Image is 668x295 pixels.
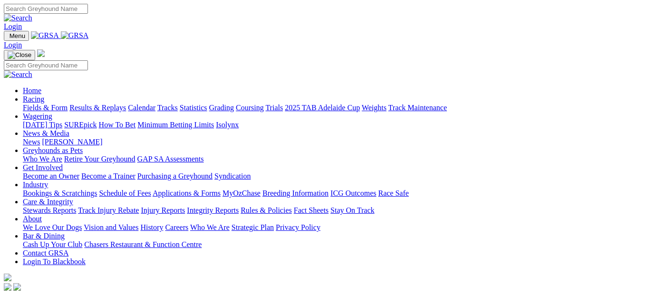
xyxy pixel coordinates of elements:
[23,206,76,214] a: Stewards Reports
[23,155,664,163] div: Greyhounds as Pets
[241,206,292,214] a: Rules & Policies
[84,223,138,231] a: Vision and Values
[262,189,329,197] a: Breeding Information
[4,60,88,70] input: Search
[99,121,136,129] a: How To Bet
[99,189,151,197] a: Schedule of Fees
[23,104,664,112] div: Racing
[4,31,29,41] button: Toggle navigation
[81,172,136,180] a: Become a Trainer
[23,86,41,95] a: Home
[23,95,44,103] a: Racing
[23,223,82,231] a: We Love Our Dogs
[64,121,97,129] a: SUREpick
[23,189,97,197] a: Bookings & Scratchings
[23,112,52,120] a: Wagering
[23,240,664,249] div: Bar & Dining
[4,70,32,79] img: Search
[31,31,59,40] img: GRSA
[23,249,68,257] a: Contact GRSA
[4,283,11,291] img: facebook.svg
[141,206,185,214] a: Injury Reports
[23,215,42,223] a: About
[64,155,136,163] a: Retire Your Greyhound
[23,198,73,206] a: Care & Integrity
[8,51,31,59] img: Close
[23,104,68,112] a: Fields & Form
[378,189,408,197] a: Race Safe
[265,104,283,112] a: Trials
[137,155,204,163] a: GAP SA Assessments
[4,41,22,49] a: Login
[330,206,374,214] a: Stay On Track
[157,104,178,112] a: Tracks
[180,104,207,112] a: Statistics
[214,172,251,180] a: Syndication
[4,274,11,281] img: logo-grsa-white.png
[190,223,230,231] a: Who We Are
[23,172,79,180] a: Become an Owner
[165,223,188,231] a: Careers
[216,121,239,129] a: Isolynx
[23,240,82,248] a: Cash Up Your Club
[23,138,664,146] div: News & Media
[23,181,48,189] a: Industry
[13,283,21,291] img: twitter.svg
[285,104,360,112] a: 2025 TAB Adelaide Cup
[69,104,126,112] a: Results & Replays
[128,104,155,112] a: Calendar
[23,223,664,232] div: About
[140,223,163,231] a: History
[23,189,664,198] div: Industry
[209,104,234,112] a: Grading
[61,31,89,40] img: GRSA
[137,172,213,180] a: Purchasing a Greyhound
[37,49,45,57] img: logo-grsa-white.png
[330,189,376,197] a: ICG Outcomes
[23,129,69,137] a: News & Media
[23,121,62,129] a: [DATE] Tips
[4,50,35,60] button: Toggle navigation
[23,206,664,215] div: Care & Integrity
[23,146,83,154] a: Greyhounds as Pets
[4,14,32,22] img: Search
[23,257,86,266] a: Login To Blackbook
[23,155,62,163] a: Who We Are
[10,32,25,39] span: Menu
[223,189,261,197] a: MyOzChase
[4,22,22,30] a: Login
[187,206,239,214] a: Integrity Reports
[23,163,63,171] a: Get Involved
[388,104,447,112] a: Track Maintenance
[78,206,139,214] a: Track Injury Rebate
[276,223,320,231] a: Privacy Policy
[153,189,221,197] a: Applications & Forms
[23,172,664,181] div: Get Involved
[42,138,102,146] a: [PERSON_NAME]
[4,4,88,14] input: Search
[362,104,387,112] a: Weights
[236,104,264,112] a: Coursing
[137,121,214,129] a: Minimum Betting Limits
[84,240,202,248] a: Chasers Restaurant & Function Centre
[232,223,274,231] a: Strategic Plan
[23,138,40,146] a: News
[294,206,329,214] a: Fact Sheets
[23,121,664,129] div: Wagering
[23,232,65,240] a: Bar & Dining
